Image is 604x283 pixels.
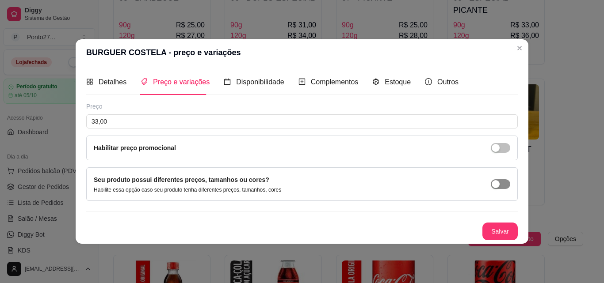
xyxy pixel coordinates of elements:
span: Preço e variações [153,78,210,86]
span: tags [141,78,148,85]
button: Salvar [482,223,518,240]
span: Outros [437,78,459,86]
p: Habilite essa opção caso seu produto tenha diferentes preços, tamanhos, cores [94,186,281,193]
label: Habilitar preço promocional [94,144,176,151]
input: Ex.: R$12,99 [86,114,518,128]
span: Detalhes [99,78,126,86]
label: Seu produto possui diferentes preços, tamanhos ou cores? [94,176,269,183]
span: calendar [224,78,231,85]
span: Disponibilidade [236,78,284,86]
button: Close [512,41,527,55]
span: info-circle [425,78,432,85]
span: code-sandbox [372,78,379,85]
div: Preço [86,102,518,111]
span: plus-square [298,78,306,85]
span: Complementos [311,78,359,86]
span: Estoque [385,78,411,86]
span: appstore [86,78,93,85]
header: BURGUER COSTELA - preço e variações [76,39,528,66]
